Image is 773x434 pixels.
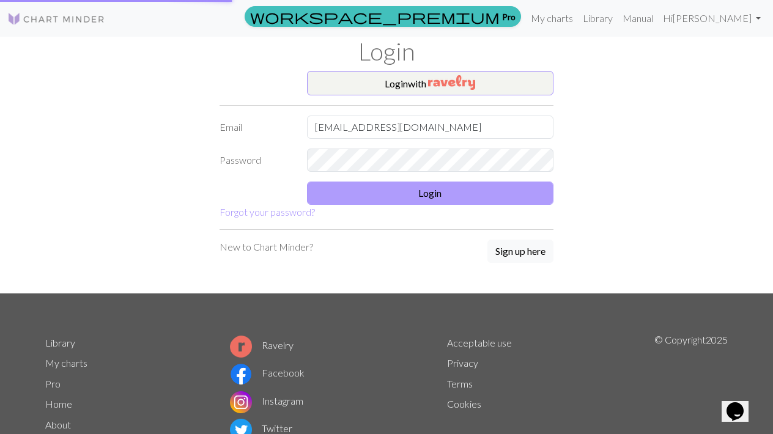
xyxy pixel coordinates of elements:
[618,6,658,31] a: Manual
[220,206,315,218] a: Forgot your password?
[45,337,75,348] a: Library
[307,182,554,205] button: Login
[428,75,475,90] img: Ravelry
[230,339,294,351] a: Ravelry
[220,240,313,254] p: New to Chart Minder?
[578,6,618,31] a: Library
[487,240,553,263] button: Sign up here
[307,71,554,95] button: Loginwith
[45,419,71,430] a: About
[7,12,105,26] img: Logo
[230,395,303,406] a: Instagram
[212,116,300,139] label: Email
[230,367,305,378] a: Facebook
[526,6,578,31] a: My charts
[245,6,521,27] a: Pro
[722,385,761,422] iframe: chat widget
[447,398,481,410] a: Cookies
[212,149,300,172] label: Password
[45,357,87,369] a: My charts
[230,336,252,358] img: Ravelry logo
[447,357,478,369] a: Privacy
[45,378,61,389] a: Pro
[230,391,252,413] img: Instagram logo
[447,337,512,348] a: Acceptable use
[38,37,735,66] h1: Login
[230,363,252,385] img: Facebook logo
[230,422,292,434] a: Twitter
[45,398,72,410] a: Home
[447,378,473,389] a: Terms
[487,240,553,264] a: Sign up here
[250,8,500,25] span: workspace_premium
[658,6,766,31] a: Hi[PERSON_NAME]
